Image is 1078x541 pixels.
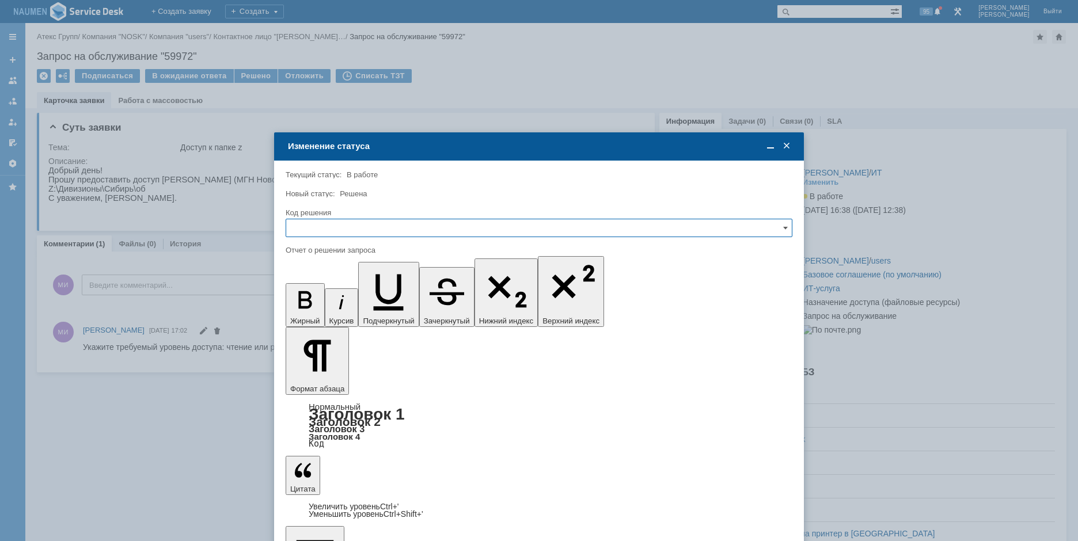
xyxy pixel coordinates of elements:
span: Верхний индекс [542,317,599,325]
span: Зачеркнутый [424,317,470,325]
div: Изменение статуса [288,141,792,151]
span: Ctrl+Shift+' [384,509,423,519]
button: Зачеркнутый [419,267,475,327]
span: Ctrl+' [380,502,399,511]
span: Свернуть (Ctrl + M) [765,141,776,151]
a: Decrease [309,509,423,519]
button: Жирный [286,283,325,327]
a: Заголовок 1 [309,405,405,423]
button: Курсив [325,288,359,327]
span: Цитата [290,485,316,493]
label: Текущий статус: [286,170,341,179]
a: Increase [309,502,399,511]
span: Жирный [290,317,320,325]
a: Заголовок 4 [309,432,360,441]
button: Подчеркнутый [358,262,419,327]
button: Верхний индекс [538,256,604,327]
div: Код решения [286,209,790,216]
button: Цитата [286,456,320,495]
button: Нижний индекс [475,258,538,327]
a: Заголовок 2 [309,415,381,428]
div: Формат абзаца [286,403,792,448]
button: Формат абзаца [286,327,349,395]
div: Отчет о решении запроса [286,246,790,254]
span: Курсив [329,317,354,325]
div: Цитата [286,503,792,518]
span: В работе [347,170,378,179]
span: Нижний индекс [479,317,534,325]
span: Формат абзаца [290,384,344,393]
label: Новый статус: [286,189,335,198]
span: Закрыть [781,141,792,151]
a: Нормальный [309,402,360,412]
a: Код [309,439,324,449]
span: Решена [340,189,367,198]
span: Подчеркнутый [363,317,414,325]
a: Заголовок 3 [309,424,365,434]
